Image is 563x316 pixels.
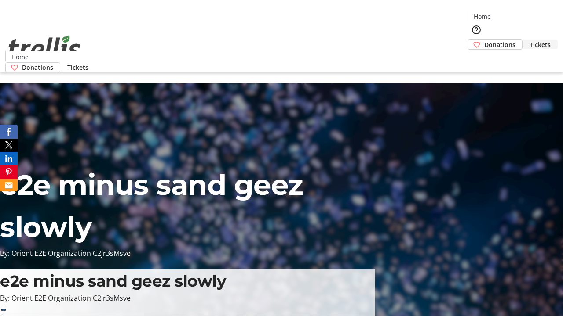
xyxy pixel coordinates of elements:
span: Home [474,12,491,21]
a: Home [6,52,34,61]
span: Tickets [530,40,551,49]
span: Home [11,52,29,61]
a: Donations [468,39,523,50]
a: Tickets [60,63,95,72]
span: Donations [22,63,53,72]
button: Help [468,21,485,39]
button: Cart [468,50,485,67]
img: Orient E2E Organization C2jr3sMsve's Logo [5,25,84,69]
a: Home [468,12,496,21]
span: Donations [484,40,515,49]
span: Tickets [67,63,88,72]
a: Tickets [523,40,558,49]
a: Donations [5,62,60,72]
